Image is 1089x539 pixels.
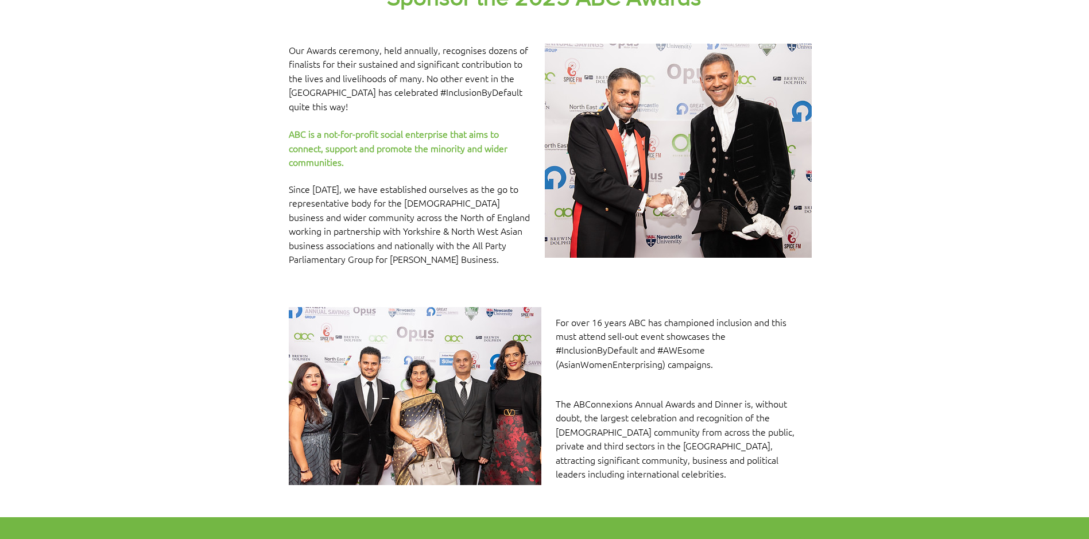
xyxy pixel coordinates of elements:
span: Since [DATE], we have established ourselves as the go to representative body for the [DEMOGRAPHIC... [289,183,530,265]
span: Our Awards ceremony, held annually, recognises dozens of finalists for their sustained and signif... [289,44,528,113]
img: HAQ_4430.jpg [289,307,541,485]
img: HAQ_4496.jpg [545,44,812,258]
span: ABC is a not-for-profit social enterprise that aims to connect, support and promote the minority ... [289,127,507,168]
span: For over 16 years ABC has championed inclusion and this must attend sell-out event showcases the ... [556,316,786,370]
span: The ABConnexions Annual Awards and Dinner is, without doubt, the largest celebration and recognit... [556,397,795,480]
